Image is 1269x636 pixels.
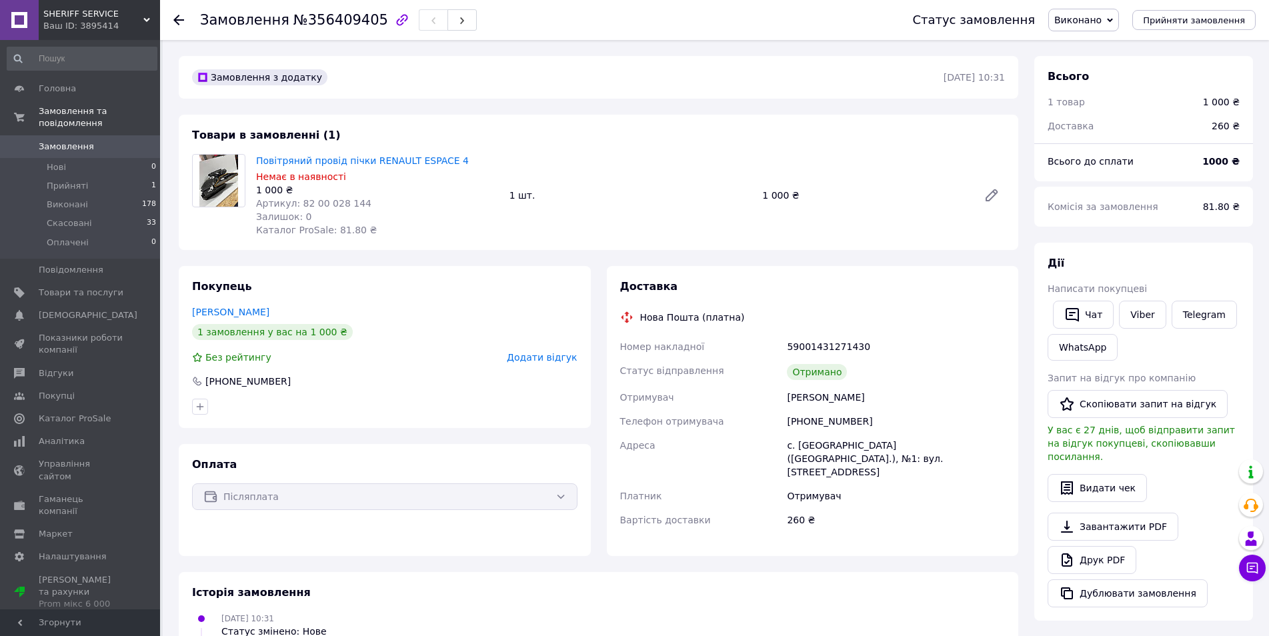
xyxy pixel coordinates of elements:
[784,385,1008,409] div: [PERSON_NAME]
[1048,283,1147,294] span: Написати покупцеві
[1048,97,1085,107] span: 1 товар
[151,237,156,249] span: 0
[200,12,289,28] span: Замовлення
[256,198,371,209] span: Артикул: 82 00 028 144
[151,180,156,192] span: 1
[1048,579,1208,607] button: Дублювати замовлення
[204,375,292,388] div: [PHONE_NUMBER]
[1048,257,1064,269] span: Дії
[1054,15,1102,25] span: Виконано
[1048,425,1235,462] span: У вас є 27 днів, щоб відправити запит на відгук покупцеві, скопіювавши посилання.
[256,171,346,182] span: Немає в наявності
[39,141,94,153] span: Замовлення
[39,390,75,402] span: Покупці
[1239,555,1266,581] button: Чат з покупцем
[787,364,847,380] div: Отримано
[1048,201,1158,212] span: Комісія за замовлення
[1048,513,1178,541] a: Завантажити PDF
[39,458,123,482] span: Управління сайтом
[47,237,89,249] span: Оплачені
[1119,301,1166,329] a: Viber
[1203,95,1240,109] div: 1 000 ₴
[39,435,85,447] span: Аналітика
[757,186,973,205] div: 1 000 ₴
[39,413,111,425] span: Каталог ProSale
[1048,546,1136,574] a: Друк PDF
[43,8,143,20] span: SHERIFF SERVICE
[1048,373,1196,383] span: Запит на відгук про компанію
[39,264,103,276] span: Повідомлення
[39,367,73,379] span: Відгуки
[43,20,160,32] div: Ваш ID: 3895414
[784,508,1008,532] div: 260 ₴
[784,484,1008,508] div: Отримувач
[293,12,388,28] span: №356409405
[620,491,662,501] span: Платник
[151,161,156,173] span: 0
[1048,70,1089,83] span: Всього
[784,433,1008,484] div: с. [GEOGRAPHIC_DATA] ([GEOGRAPHIC_DATA].), №1: вул. [STREET_ADDRESS]
[147,217,156,229] span: 33
[620,440,656,451] span: Адреса
[39,598,123,610] div: Prom мікс 6 000
[192,129,341,141] span: Товари в замовленні (1)
[1202,156,1240,167] b: 1000 ₴
[1204,111,1248,141] div: 260 ₴
[1048,390,1228,418] button: Скопіювати запит на відгук
[784,409,1008,433] div: [PHONE_NUMBER]
[142,199,156,211] span: 178
[256,183,499,197] div: 1 000 ₴
[192,280,252,293] span: Покупець
[192,458,237,471] span: Оплата
[784,335,1008,359] div: 59001431271430
[1172,301,1237,329] a: Telegram
[47,161,66,173] span: Нові
[221,614,274,623] span: [DATE] 10:31
[978,182,1005,209] a: Редагувати
[47,180,88,192] span: Прийняті
[192,324,353,340] div: 1 замовлення у вас на 1 000 ₴
[47,217,92,229] span: Скасовані
[912,13,1035,27] div: Статус замовлення
[199,155,239,207] img: Повітряний провід пічки RENAULT ESPACE 4
[256,211,312,222] span: Залишок: 0
[256,155,469,166] a: Повітряний провід пічки RENAULT ESPACE 4
[47,199,88,211] span: Виконані
[1048,334,1118,361] a: WhatsApp
[1048,156,1134,167] span: Всього до сплати
[39,332,123,356] span: Показники роботи компанії
[39,574,123,611] span: [PERSON_NAME] та рахунки
[620,515,711,525] span: Вартість доставки
[39,528,73,540] span: Маркет
[1048,474,1147,502] button: Видати чек
[39,551,107,563] span: Налаштування
[620,416,724,427] span: Телефон отримувача
[205,352,271,363] span: Без рейтингу
[620,341,705,352] span: Номер накладної
[173,13,184,27] div: Повернутися назад
[39,83,76,95] span: Головна
[504,186,758,205] div: 1 шт.
[1132,10,1256,30] button: Прийняти замовлення
[256,225,377,235] span: Каталог ProSale: 81.80 ₴
[192,69,327,85] div: Замовлення з додатку
[39,309,137,321] span: [DEMOGRAPHIC_DATA]
[39,493,123,517] span: Гаманець компанії
[507,352,577,363] span: Додати відгук
[1203,201,1240,212] span: 81.80 ₴
[39,287,123,299] span: Товари та послуги
[1143,15,1245,25] span: Прийняти замовлення
[192,586,311,599] span: Історія замовлення
[1053,301,1114,329] button: Чат
[1048,121,1094,131] span: Доставка
[620,392,674,403] span: Отримувач
[637,311,748,324] div: Нова Пошта (платна)
[620,365,724,376] span: Статус відправлення
[7,47,157,71] input: Пошук
[192,307,269,317] a: [PERSON_NAME]
[944,72,1005,83] time: [DATE] 10:31
[620,280,678,293] span: Доставка
[39,105,160,129] span: Замовлення та повідомлення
